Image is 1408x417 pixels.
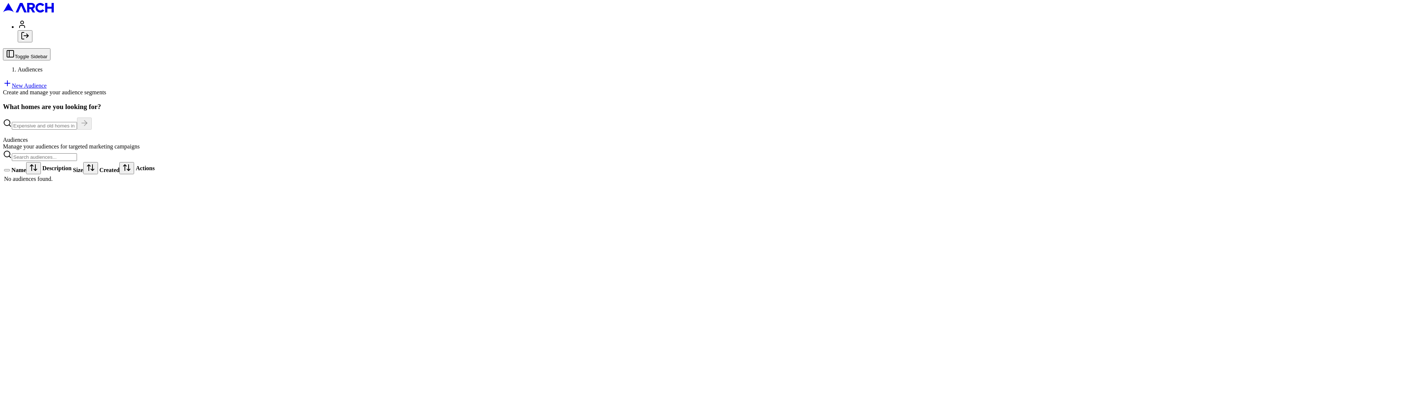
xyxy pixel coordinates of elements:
div: Audiences [3,137,1405,143]
h3: What homes are you looking for? [3,103,1405,111]
div: Name [11,162,41,174]
div: Size [73,162,98,174]
div: Created [99,162,134,174]
a: New Audience [3,83,47,89]
div: Manage your audiences for targeted marketing campaigns [3,143,1405,150]
input: Search audiences... [12,153,77,161]
nav: breadcrumb [3,66,1405,73]
span: Audiences [18,66,43,73]
div: Create and manage your audience segments [3,89,1405,96]
button: Toggle Sidebar [3,48,50,60]
input: Expensive and old homes in greater SF Bay Area [12,122,77,130]
th: Description [42,162,72,175]
td: No audiences found. [4,175,155,183]
button: Log out [18,30,32,42]
th: Actions [135,162,155,175]
span: Toggle Sidebar [15,54,48,59]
